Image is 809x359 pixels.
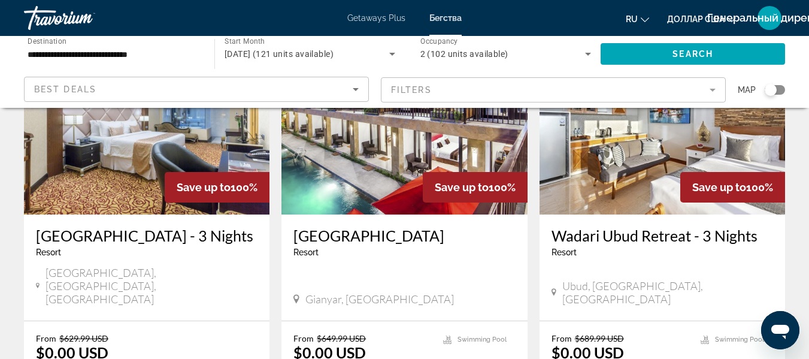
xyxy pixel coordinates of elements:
[457,336,507,343] span: Swimming Pool
[34,85,96,94] span: Best Deals
[435,181,489,194] span: Save up to
[293,333,314,343] span: From
[24,23,269,215] img: S257I01X.jpg
[754,5,785,31] button: Меню пользователя
[24,2,144,34] a: Травориум
[165,172,269,203] div: 100%
[626,14,638,24] font: ru
[601,43,785,65] button: Search
[177,181,231,194] span: Save up to
[293,248,319,257] span: Resort
[36,333,56,343] span: From
[225,37,265,46] span: Start Month
[667,10,736,28] button: Изменить валюту
[420,37,458,46] span: Occupancy
[293,227,515,245] a: [GEOGRAPHIC_DATA]
[429,13,462,23] a: Бегства
[667,14,725,24] font: доллар США
[36,227,257,245] a: [GEOGRAPHIC_DATA] - 3 Nights
[552,333,572,343] span: From
[28,37,66,45] span: Destination
[738,82,756,98] span: Map
[672,49,713,59] span: Search
[59,333,108,343] span: $629.99 USD
[575,333,624,343] span: $689.99 USD
[281,23,527,215] img: RH47E01X.jpg
[381,77,726,103] button: Filter
[715,336,764,343] span: Swimming Pool
[225,49,334,59] span: [DATE] (121 units available)
[562,279,773,306] span: Ubud, [GEOGRAPHIC_DATA], [GEOGRAPHIC_DATA]
[626,10,649,28] button: Изменить язык
[423,172,528,203] div: 100%
[36,248,61,257] span: Resort
[46,266,257,306] span: [GEOGRAPHIC_DATA], [GEOGRAPHIC_DATA], [GEOGRAPHIC_DATA]
[680,172,785,203] div: 100%
[692,181,746,194] span: Save up to
[420,49,508,59] span: 2 (102 units available)
[347,13,405,23] a: Getaways Plus
[552,227,773,245] a: Wadari Ubud Retreat - 3 Nights
[552,248,577,257] span: Resort
[305,292,454,306] span: Gianyar, [GEOGRAPHIC_DATA]
[317,333,366,343] span: $649.99 USD
[540,23,785,215] img: RH45I01L.jpg
[34,82,359,96] mat-select: Sort by
[761,311,799,349] iframe: Кнопка запуска окна обмена сообщениями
